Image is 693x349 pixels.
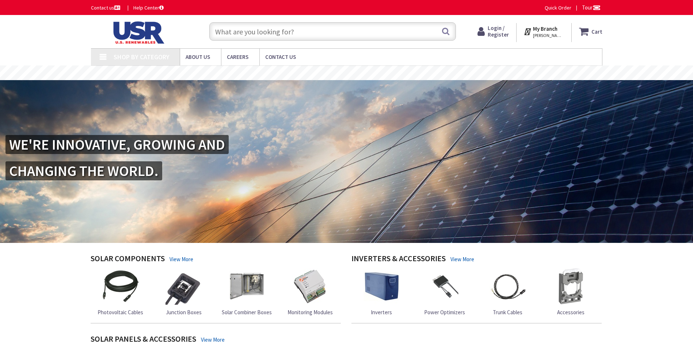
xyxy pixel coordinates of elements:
[186,53,210,60] span: About Us
[371,309,392,316] span: Inverters
[424,268,465,316] a: Power Optimizers Power Optimizers
[91,334,196,345] h4: Solar Panels & Accessories
[288,268,333,316] a: Monitoring Modules Monitoring Modules
[351,254,446,264] h4: Inverters & Accessories
[582,4,601,11] span: Tour
[288,309,333,316] span: Monitoring Modules
[227,53,248,60] span: Careers
[553,268,589,316] a: Accessories Accessories
[91,254,165,264] h4: Solar Components
[490,268,526,316] a: Trunk Cables Trunk Cables
[533,25,557,32] strong: My Branch
[222,309,272,316] span: Solar Combiner Boxes
[477,25,509,38] a: Login / Register
[170,255,193,263] a: View More
[98,268,143,316] a: Photovoltaic Cables Photovoltaic Cables
[488,25,509,38] span: Login / Register
[201,336,225,344] a: View More
[165,268,202,305] img: Junction Boxes
[591,25,602,38] strong: Cart
[424,309,465,316] span: Power Optimizers
[533,33,564,38] span: [PERSON_NAME], [GEOGRAPHIC_DATA]
[232,69,479,77] rs-layer: [MEDICAL_DATA]: Our Commitment to Our Employees and Customers
[165,268,202,316] a: Junction Boxes Junction Boxes
[363,268,400,305] img: Inverters
[493,309,522,316] span: Trunk Cables
[98,309,143,316] span: Photovoltaic Cables
[114,53,170,61] span: Shop By Category
[523,25,564,38] div: My Branch [PERSON_NAME], [GEOGRAPHIC_DATA]
[222,268,272,316] a: Solar Combiner Boxes Solar Combiner Boxes
[426,268,463,305] img: Power Optimizers
[490,268,526,305] img: Trunk Cables
[102,268,139,305] img: Photovoltaic Cables
[363,268,400,316] a: Inverters Inverters
[5,135,229,154] h2: WE'RE INNOVATIVE, GROWING AND
[5,161,162,180] h2: CHANGING THE WORLD.
[553,268,589,305] img: Accessories
[91,21,184,44] img: U.S. Renewable Solutions
[166,309,202,316] span: Junction Boxes
[579,25,602,38] a: Cart
[545,4,571,11] a: Quick Order
[133,4,164,11] a: Help Center
[265,53,296,60] span: Contact Us
[450,255,474,263] a: View More
[292,268,328,305] img: Monitoring Modules
[557,309,585,316] span: Accessories
[91,4,122,11] a: Contact us
[229,268,265,305] img: Solar Combiner Boxes
[209,22,456,41] input: What are you looking for?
